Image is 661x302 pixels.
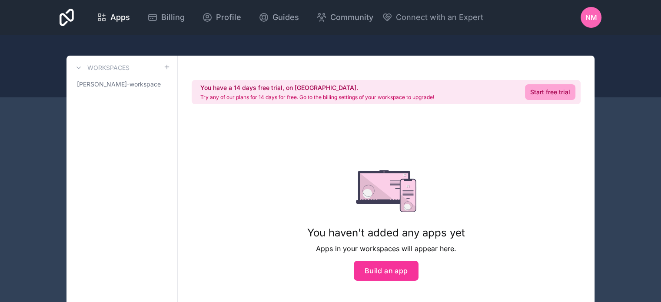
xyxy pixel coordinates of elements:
[90,8,137,27] a: Apps
[354,261,419,281] button: Build an app
[216,11,241,23] span: Profile
[77,80,161,89] span: [PERSON_NAME]-workspace
[356,170,416,212] img: empty state
[252,8,306,27] a: Guides
[195,8,248,27] a: Profile
[73,63,130,73] a: Workspaces
[307,226,465,240] h1: You haven't added any apps yet
[585,12,597,23] span: NM
[382,11,483,23] button: Connect with an Expert
[396,11,483,23] span: Connect with an Expert
[73,76,170,92] a: [PERSON_NAME]-workspace
[87,63,130,72] h3: Workspaces
[272,11,299,23] span: Guides
[307,243,465,254] p: Apps in your workspaces will appear here.
[200,94,434,101] p: Try any of our plans for 14 days for free. Go to the billing settings of your workspace to upgrade!
[110,11,130,23] span: Apps
[330,11,373,23] span: Community
[200,83,434,92] h2: You have a 14 days free trial, on [GEOGRAPHIC_DATA].
[525,84,575,100] a: Start free trial
[309,8,380,27] a: Community
[161,11,185,23] span: Billing
[140,8,192,27] a: Billing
